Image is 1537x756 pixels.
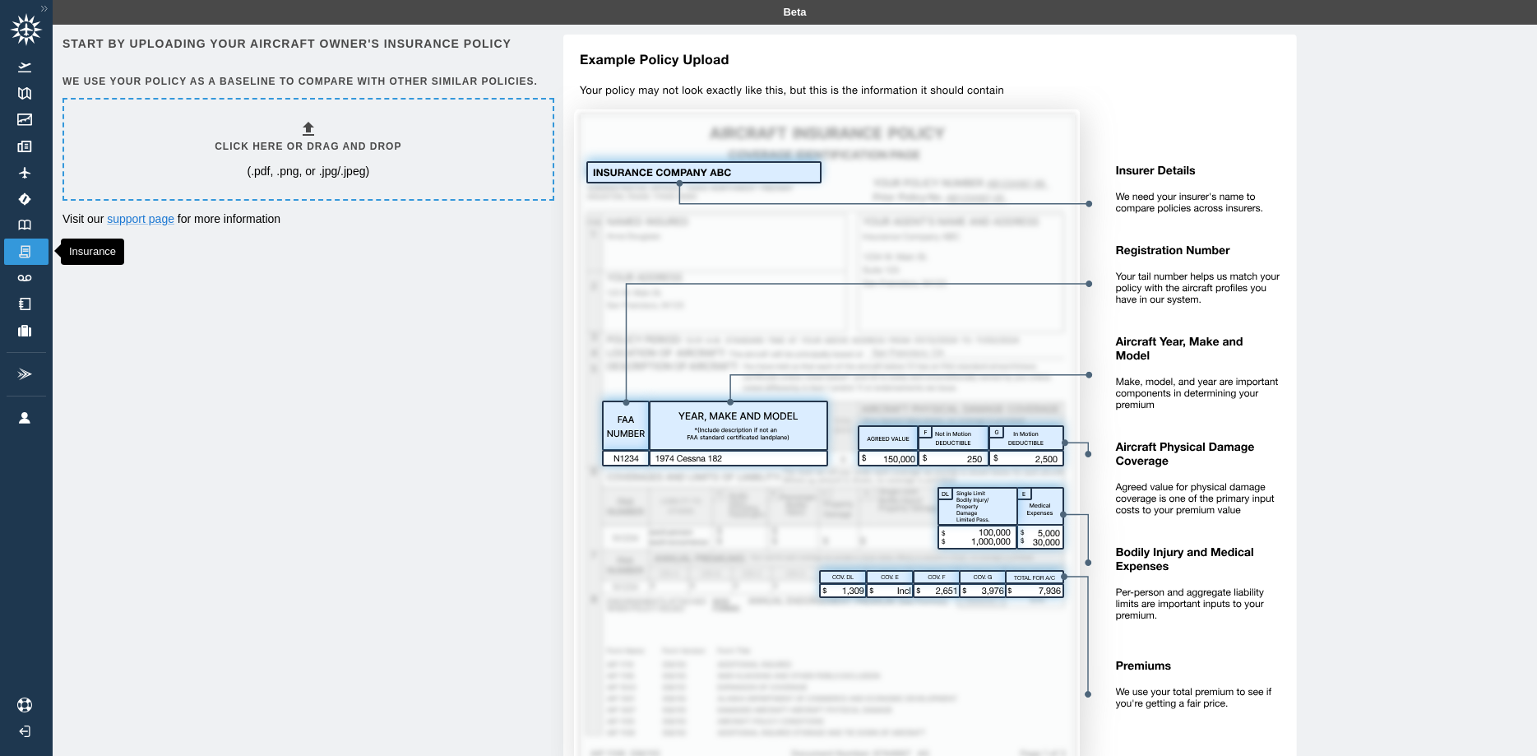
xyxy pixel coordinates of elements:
p: (.pdf, .png, or .jpg/.jpeg) [247,163,369,179]
a: support page [107,212,174,225]
h6: Start by uploading your aircraft owner's insurance policy [62,35,551,53]
h6: Click here or drag and drop [215,139,401,155]
p: Visit our for more information [62,211,551,227]
h6: We use your policy as a baseline to compare with other similar policies. [62,74,551,90]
